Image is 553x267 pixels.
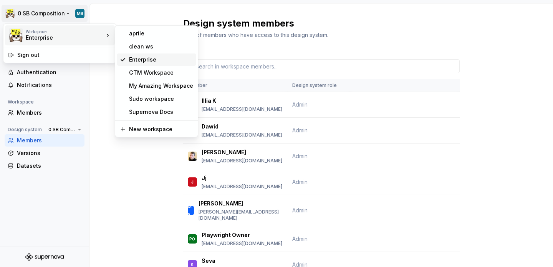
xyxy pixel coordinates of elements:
div: Supernova Docs [129,108,193,116]
div: Sudo workspace [129,95,193,103]
div: Sign out [17,51,112,59]
div: Enterprise [129,56,193,63]
div: Workspace [26,29,104,34]
div: clean ws [129,43,193,50]
div: New workspace [129,125,193,133]
div: aprile [129,30,193,37]
img: 9b301c18-b215-45cf-b3a2-42cd8d0c7e0c.png [9,28,23,42]
div: Enterprise [26,34,91,42]
div: GTM Workspace [129,69,193,77]
div: My Amazing Workspace [129,82,193,90]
